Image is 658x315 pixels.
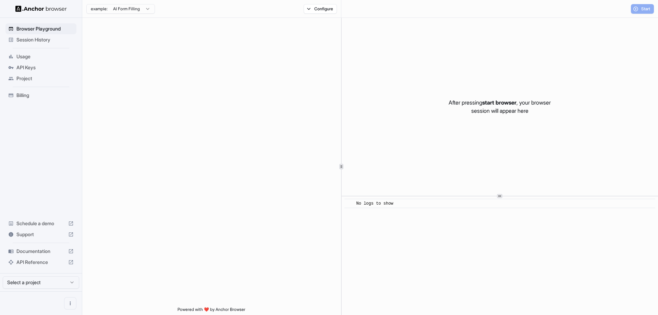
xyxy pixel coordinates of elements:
div: Browser Playground [5,23,76,34]
div: Support [5,229,76,240]
span: Usage [16,53,74,60]
div: Documentation [5,246,76,257]
span: Browser Playground [16,25,74,32]
p: After pressing , your browser session will appear here [449,98,551,115]
img: Anchor Logo [15,5,67,12]
button: Open menu [64,297,76,310]
span: Session History [16,36,74,43]
span: Billing [16,92,74,99]
div: API Reference [5,257,76,268]
span: Project [16,75,74,82]
span: API Keys [16,64,74,71]
span: Documentation [16,248,65,255]
div: API Keys [5,62,76,73]
span: Support [16,231,65,238]
button: Configure [304,4,337,14]
span: API Reference [16,259,65,266]
span: example: [91,6,108,12]
span: Powered with ❤️ by Anchor Browser [178,307,245,315]
span: Schedule a demo [16,220,65,227]
span: start browser [482,99,516,106]
div: Schedule a demo [5,218,76,229]
div: Billing [5,90,76,101]
div: Project [5,73,76,84]
div: Session History [5,34,76,45]
span: No logs to show [356,201,393,206]
span: ​ [348,200,351,207]
div: Usage [5,51,76,62]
